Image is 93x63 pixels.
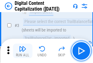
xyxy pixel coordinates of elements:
[29,8,53,16] div: Import Sheet
[23,35,71,42] div: TrailBalanceFlat - imported
[15,0,70,12] div: Digital Content Capitalization ([DATE])
[58,53,66,57] div: Skip
[15,23,19,28] span: # 3
[52,44,71,58] button: Skip
[38,45,46,52] img: Undo
[13,44,32,58] button: Run All
[32,44,52,58] button: Undo
[19,45,26,52] img: Run All
[76,46,86,56] img: Main button
[73,4,78,8] img: Support
[16,53,30,57] div: Run All
[5,2,12,10] img: Back
[38,53,47,57] div: Undo
[58,45,65,52] img: Skip
[81,2,88,10] img: Settings menu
